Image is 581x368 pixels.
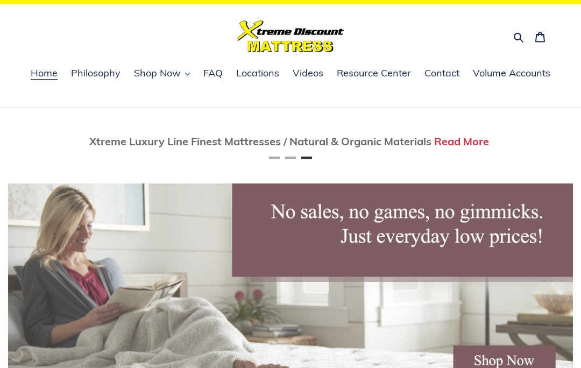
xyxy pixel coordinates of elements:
span: FAQ [203,67,223,80]
span: Videos [293,67,323,80]
img: Xtreme Discount Mattress [237,20,344,52]
a: Home [25,66,63,82]
span: Home [31,67,58,80]
span: Xtreme Luxury Line Finest Mattresses / Natural & Organic Materials [89,135,431,148]
a: Volume Accounts [467,66,556,82]
span: Volume Accounts [473,67,550,80]
span: Locations [236,67,279,80]
button: Page 2 [285,157,296,159]
a: Resource Center [331,66,416,82]
a: Contact [419,66,465,82]
a: Read More [434,135,489,148]
span: Shop Now [134,67,181,80]
span: Contact [424,67,459,80]
a: Locations [231,66,285,82]
a: Videos [287,66,329,82]
button: Page 3 [301,157,312,159]
button: Shop Now [129,66,195,82]
a: FAQ [198,66,228,82]
button: Page 1 [269,157,280,159]
span: Resource Center [337,67,411,80]
a: Philosophy [66,66,126,82]
span: Philosophy [71,67,121,80]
